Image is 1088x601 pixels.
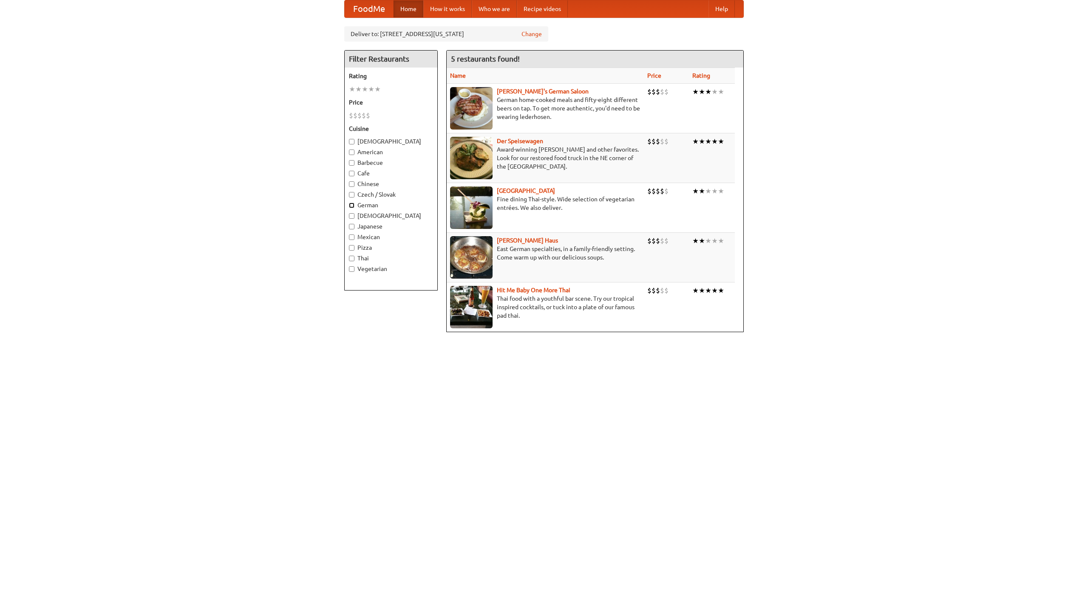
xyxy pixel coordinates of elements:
h4: Filter Restaurants [345,51,437,68]
li: $ [660,286,664,295]
li: ★ [368,85,374,94]
li: ★ [718,186,724,196]
li: $ [362,111,366,120]
li: $ [652,236,656,245]
li: ★ [699,87,705,96]
label: American [349,148,433,156]
li: $ [349,111,353,120]
img: babythai.jpg [450,286,493,328]
li: $ [647,137,652,146]
input: Thai [349,256,354,261]
li: $ [656,286,660,295]
li: $ [652,286,656,295]
input: Pizza [349,245,354,251]
h5: Rating [349,72,433,80]
li: ★ [705,186,711,196]
a: Help [708,0,735,17]
li: $ [664,236,669,245]
input: Barbecue [349,160,354,166]
label: German [349,201,433,209]
h5: Price [349,98,433,107]
li: ★ [699,286,705,295]
a: Price [647,72,661,79]
li: $ [652,137,656,146]
li: $ [664,87,669,96]
a: Hit Me Baby One More Thai [497,287,570,293]
a: Name [450,72,466,79]
p: German home-cooked meals and fifty-eight different beers on tap. To get more authentic, you'd nee... [450,96,640,121]
label: Mexican [349,233,433,241]
li: ★ [705,236,711,245]
input: German [349,203,354,208]
li: $ [647,236,652,245]
a: Home [394,0,423,17]
li: ★ [705,87,711,96]
a: FoodMe [345,0,394,17]
label: Czech / Slovak [349,190,433,199]
li: $ [660,186,664,196]
p: Fine dining Thai-style. Wide selection of vegetarian entrées. We also deliver. [450,195,640,212]
li: ★ [711,87,718,96]
a: [GEOGRAPHIC_DATA] [497,187,555,194]
a: Der Speisewagen [497,138,543,144]
li: $ [664,137,669,146]
p: Thai food with a youthful bar scene. Try our tropical inspired cocktails, or tuck into a plate of... [450,294,640,320]
li: ★ [699,186,705,196]
li: ★ [692,286,699,295]
li: $ [660,87,664,96]
li: $ [647,286,652,295]
input: [DEMOGRAPHIC_DATA] [349,213,354,219]
input: [DEMOGRAPHIC_DATA] [349,139,354,144]
label: [DEMOGRAPHIC_DATA] [349,137,433,146]
a: Recipe videos [517,0,568,17]
li: ★ [349,85,355,94]
li: $ [357,111,362,120]
label: [DEMOGRAPHIC_DATA] [349,212,433,220]
li: ★ [699,137,705,146]
input: American [349,150,354,155]
li: ★ [692,87,699,96]
img: kohlhaus.jpg [450,236,493,279]
li: $ [652,87,656,96]
label: Barbecue [349,158,433,167]
a: [PERSON_NAME]'s German Saloon [497,88,589,95]
input: Mexican [349,234,354,240]
li: ★ [711,137,718,146]
li: ★ [362,85,368,94]
li: $ [647,186,652,196]
li: ★ [699,236,705,245]
input: Japanese [349,224,354,229]
li: $ [660,137,664,146]
label: Japanese [349,222,433,231]
li: $ [656,236,660,245]
a: [PERSON_NAME] Haus [497,237,558,244]
li: ★ [711,186,718,196]
input: Chinese [349,181,354,187]
img: satay.jpg [450,186,493,229]
label: Cafe [349,169,433,178]
a: Rating [692,72,710,79]
li: ★ [711,286,718,295]
li: ★ [718,87,724,96]
h5: Cuisine [349,124,433,133]
li: $ [656,137,660,146]
li: ★ [718,286,724,295]
li: ★ [705,286,711,295]
p: Award-winning [PERSON_NAME] and other favorites. Look for our restored food truck in the NE corne... [450,145,640,171]
li: ★ [718,137,724,146]
input: Czech / Slovak [349,192,354,198]
li: ★ [374,85,381,94]
img: speisewagen.jpg [450,137,493,179]
li: $ [353,111,357,120]
li: ★ [711,236,718,245]
li: ★ [692,137,699,146]
label: Chinese [349,180,433,188]
li: $ [647,87,652,96]
li: ★ [705,137,711,146]
li: $ [664,186,669,196]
